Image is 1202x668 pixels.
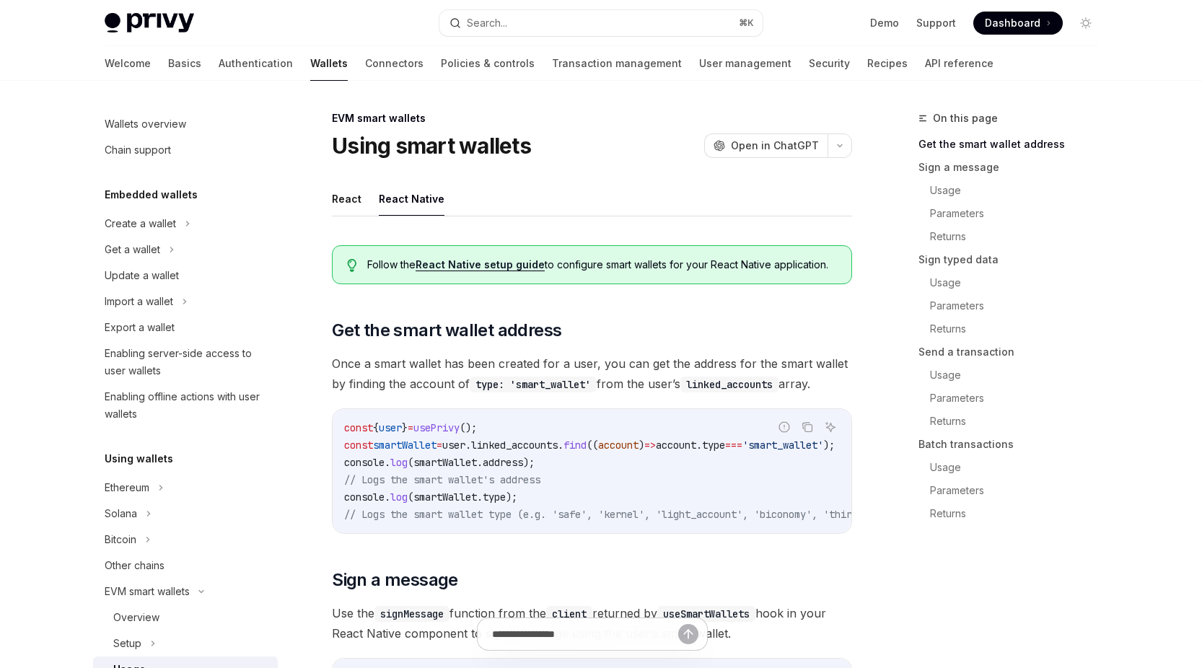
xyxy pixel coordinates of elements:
[546,606,592,622] code: client
[374,606,449,622] code: signMessage
[867,46,908,81] a: Recipes
[731,139,819,153] span: Open in ChatGPT
[552,46,682,81] a: Transaction management
[105,345,269,379] div: Enabling server-side access to user wallets
[973,12,1063,35] a: Dashboard
[918,248,1109,271] a: Sign typed data
[344,508,1031,521] span: // Logs the smart wallet type (e.g. 'safe', 'kernel', 'light_account', 'biconomy', 'thirdweb', 'c...
[373,439,437,452] span: smartWallet
[332,133,531,159] h1: Using smart wallets
[821,418,840,436] button: Ask AI
[408,456,413,469] span: (
[656,439,696,452] span: account
[437,439,442,452] span: =
[332,182,361,216] button: React
[93,263,278,289] a: Update a wallet
[930,202,1109,225] a: Parameters
[385,491,390,504] span: .
[93,384,278,427] a: Enabling offline actions with user wallets
[1074,12,1097,35] button: Toggle dark mode
[105,505,137,522] div: Solana
[467,14,507,32] div: Search...
[725,439,742,452] span: ===
[930,502,1109,525] a: Returns
[344,473,540,486] span: // Logs the smart wallet's address
[105,141,171,159] div: Chain support
[439,10,763,36] button: Search...⌘K
[918,156,1109,179] a: Sign a message
[742,439,823,452] span: 'smart_wallet'
[344,439,373,452] span: const
[916,16,956,30] a: Support
[332,353,852,394] span: Once a smart wallet has been created for a user, you can get the address for the smart wallet by ...
[470,377,597,392] code: type: 'smart_wallet'
[798,418,817,436] button: Copy the contents from the code block
[477,456,483,469] span: .
[930,364,1109,387] a: Usage
[925,46,993,81] a: API reference
[168,46,201,81] a: Basics
[347,259,357,272] svg: Tip
[310,46,348,81] a: Wallets
[930,294,1109,317] a: Parameters
[408,491,413,504] span: (
[739,17,754,29] span: ⌘ K
[587,439,598,452] span: ((
[930,317,1109,340] a: Returns
[332,111,852,126] div: EVM smart wallets
[105,557,164,574] div: Other chains
[408,421,413,434] span: =
[105,215,176,232] div: Create a wallet
[442,439,465,452] span: user
[379,421,402,434] span: user
[933,110,998,127] span: On this page
[678,624,698,644] button: Send message
[930,225,1109,248] a: Returns
[702,439,725,452] span: type
[332,568,458,592] span: Sign a message
[930,271,1109,294] a: Usage
[699,46,791,81] a: User management
[704,133,828,158] button: Open in ChatGPT
[413,421,460,434] span: usePrivy
[105,450,173,467] h5: Using wallets
[563,439,587,452] span: find
[441,46,535,81] a: Policies & controls
[402,421,408,434] span: }
[930,479,1109,502] a: Parameters
[367,258,837,272] span: Follow the to configure smart wallets for your React Native application.
[823,439,835,452] span: );
[344,456,385,469] span: console
[506,491,517,504] span: );
[930,456,1109,479] a: Usage
[390,491,408,504] span: log
[93,137,278,163] a: Chain support
[93,605,278,630] a: Overview
[523,456,535,469] span: );
[870,16,899,30] a: Demo
[416,258,545,271] a: React Native setup guide
[344,491,385,504] span: console
[558,439,563,452] span: .
[413,491,477,504] span: smartWallet
[483,456,523,469] span: address
[930,179,1109,202] a: Usage
[105,479,149,496] div: Ethereum
[105,583,190,600] div: EVM smart wallets
[344,421,373,434] span: const
[105,186,198,203] h5: Embedded wallets
[219,46,293,81] a: Authentication
[93,111,278,137] a: Wallets overview
[696,439,702,452] span: .
[105,115,186,133] div: Wallets overview
[385,456,390,469] span: .
[930,387,1109,410] a: Parameters
[390,456,408,469] span: log
[365,46,424,81] a: Connectors
[598,439,639,452] span: account
[680,377,778,392] code: linked_accounts
[105,319,175,336] div: Export a wallet
[644,439,656,452] span: =>
[460,421,477,434] span: ();
[477,491,483,504] span: .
